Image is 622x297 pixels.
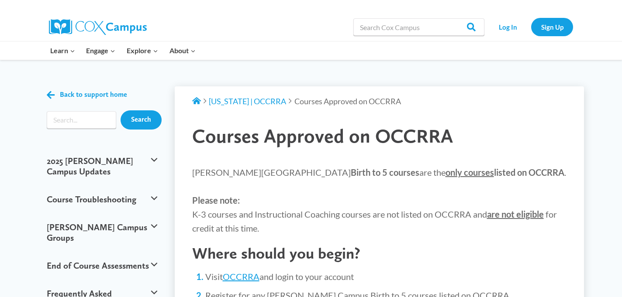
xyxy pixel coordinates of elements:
[209,96,286,106] a: [US_STATE] | OCCRRA
[192,124,453,147] span: Courses Approved on OCCRRA
[127,45,158,56] span: Explore
[49,19,147,35] img: Cox Campus
[42,213,162,252] button: [PERSON_NAME] Campus Groups
[42,252,162,280] button: End of Course Assessments
[205,270,567,283] li: Visit and login to your account
[487,209,544,219] strong: are not eligible
[489,18,573,36] nav: Secondary Navigation
[121,110,162,130] input: Search
[351,167,419,178] strong: Birth to 5 courses
[531,18,573,36] a: Sign Up
[353,18,484,36] input: Search Cox Campus
[192,96,201,106] a: Support Home
[45,41,201,60] nav: Primary Navigation
[47,111,116,129] input: Search input
[446,167,494,178] span: only courses
[50,45,75,56] span: Learn
[47,111,116,129] form: Search form
[446,167,564,178] strong: listed on OCCRRA
[60,91,127,99] span: Back to support home
[223,271,259,282] a: OCCRRA
[86,45,115,56] span: Engage
[42,147,162,185] button: 2025 [PERSON_NAME] Campus Updates
[42,185,162,213] button: Course Troubleshooting
[47,89,127,101] a: Back to support home
[169,45,196,56] span: About
[489,18,527,36] a: Log In
[192,165,567,235] p: [PERSON_NAME][GEOGRAPHIC_DATA] are the . K-3 courses and Instructional Coaching courses are not l...
[192,195,240,205] strong: Please note:
[192,244,567,263] h2: Where should you begin?
[294,96,401,106] span: Courses Approved on OCCRRA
